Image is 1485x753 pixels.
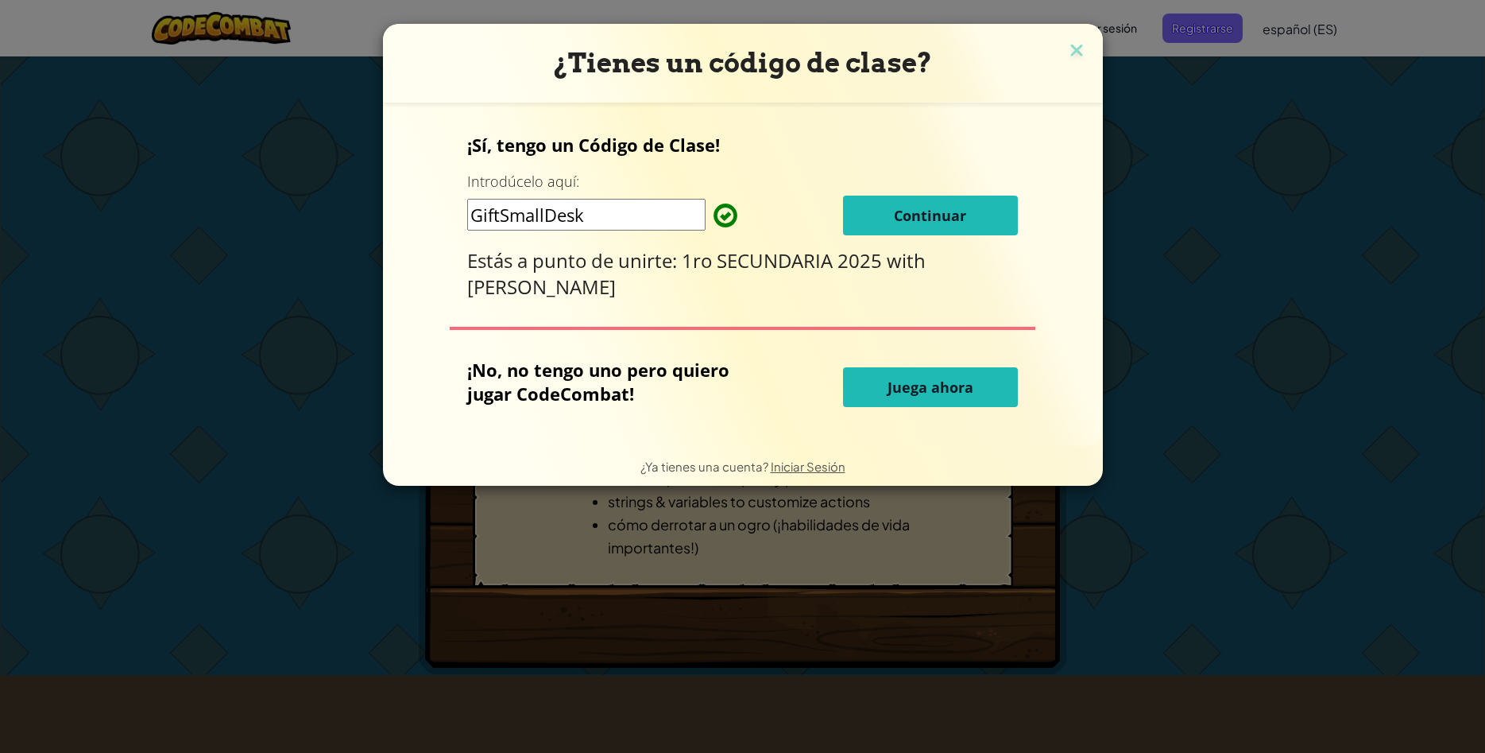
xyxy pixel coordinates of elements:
[467,274,616,300] span: [PERSON_NAME]
[554,47,932,79] span: ¿Tienes un código de clase?
[467,172,579,192] label: Introdúcelo aquí:
[640,459,771,474] span: ¿Ya tienes una cuenta?
[888,378,973,397] span: Juega ahora
[1066,40,1087,64] img: close icon
[894,206,966,225] span: Continuar
[843,196,1018,235] button: Continuar
[682,247,887,274] span: 1ro SECUNDARIA 2025
[467,358,764,406] p: ¡No, no tengo uno pero quiero jugar CodeCombat!
[843,367,1018,407] button: Juega ahora
[467,247,682,274] span: Estás a punto de unirte:
[887,247,926,274] span: with
[771,459,845,474] a: Iniciar Sesión
[467,133,1018,157] p: ¡Sí, tengo un Código de Clase!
